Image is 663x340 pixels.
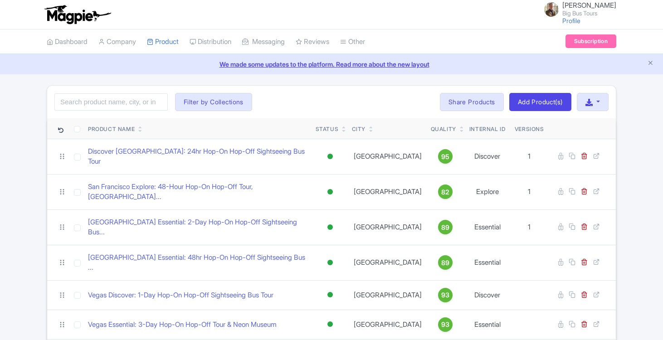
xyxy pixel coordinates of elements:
button: Filter by Collections [175,93,252,111]
a: Company [98,29,136,54]
a: 89 [431,255,460,270]
td: Discover [464,280,511,310]
a: [PERSON_NAME] Big Bus Tours [539,2,616,16]
span: 1 [528,152,531,160]
div: Status [316,125,339,133]
a: Profile [562,17,580,24]
a: 93 [431,288,460,302]
td: [GEOGRAPHIC_DATA] [348,245,427,280]
a: Distribution [190,29,231,54]
button: Close announcement [647,58,654,69]
div: Active [326,150,335,163]
a: [GEOGRAPHIC_DATA] Essential: 2-Day Hop-On Hop-Off Sightseeing Bus... [88,217,308,238]
span: 82 [441,187,449,197]
input: Search product name, city, or interal id [54,93,168,111]
a: Reviews [296,29,329,54]
div: City [352,125,366,133]
span: 95 [441,152,449,162]
td: [GEOGRAPHIC_DATA] [348,209,427,245]
a: 89 [431,220,460,234]
span: [PERSON_NAME] [562,1,616,10]
td: [GEOGRAPHIC_DATA] [348,280,427,310]
div: Active [326,288,335,301]
a: Add Product(s) [509,93,571,111]
a: Discover [GEOGRAPHIC_DATA]: 24hr Hop-On Hop-Off Sightseeing Bus Tour [88,146,308,167]
div: Product Name [88,125,135,133]
span: 1 [528,187,531,196]
a: Dashboard [47,29,88,54]
a: 95 [431,149,460,164]
td: [GEOGRAPHIC_DATA] [348,174,427,209]
span: 89 [441,223,449,233]
a: Other [340,29,365,54]
a: Subscription [565,34,616,48]
td: Essential [464,209,511,245]
div: Active [326,221,335,234]
img: ft7zigi60redcfov4fja.jpg [544,2,559,17]
a: Share Products [440,93,504,111]
img: logo-ab69f6fb50320c5b225c76a69d11143b.png [42,5,112,24]
td: Discover [464,139,511,174]
a: We made some updates to the platform. Read more about the new layout [5,59,658,69]
a: Vegas Discover: 1-Day Hop-On Hop-Off Sightseeing Bus Tour [88,290,273,301]
th: Internal ID [464,118,511,139]
span: 1 [528,223,531,231]
a: Vegas Essential: 3-Day Hop-On Hop-Off Tour & Neon Museum [88,320,277,330]
a: San Francisco Explore: 48-Hour Hop-On Hop-Off Tour, [GEOGRAPHIC_DATA]... [88,182,308,202]
span: 89 [441,258,449,268]
a: 93 [431,317,460,332]
a: Product [147,29,179,54]
div: Active [326,256,335,269]
td: [GEOGRAPHIC_DATA] [348,310,427,339]
a: 82 [431,185,460,199]
th: Versions [511,118,548,139]
div: Quality [431,125,456,133]
td: Explore [464,174,511,209]
a: Messaging [242,29,285,54]
div: Active [326,185,335,199]
td: Essential [464,310,511,339]
small: Big Bus Tours [562,10,616,16]
span: 93 [441,290,449,300]
div: Active [326,318,335,331]
td: Essential [464,245,511,280]
td: [GEOGRAPHIC_DATA] [348,139,427,174]
span: 93 [441,320,449,330]
a: [GEOGRAPHIC_DATA] Essential: 48hr Hop-On Hop-Off Sightseeing Bus ... [88,253,308,273]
